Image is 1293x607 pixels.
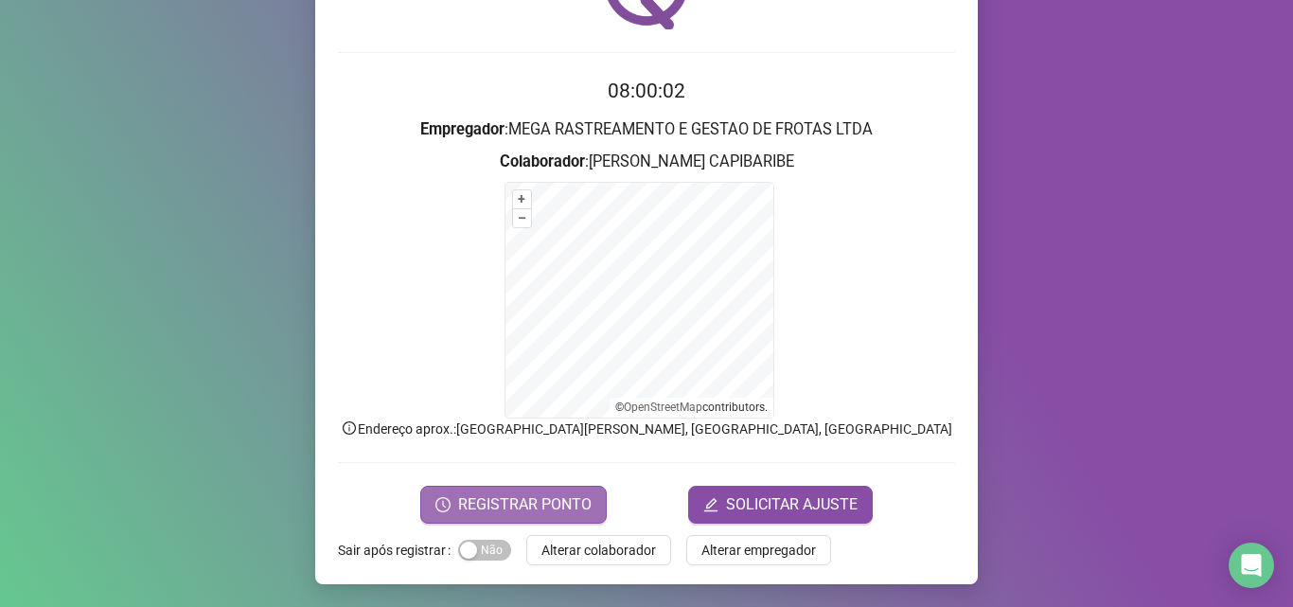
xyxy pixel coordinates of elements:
span: clock-circle [435,497,451,512]
label: Sair após registrar [338,535,458,565]
h3: : [PERSON_NAME] CAPIBARIBE [338,150,955,174]
p: Endereço aprox. : [GEOGRAPHIC_DATA][PERSON_NAME], [GEOGRAPHIC_DATA], [GEOGRAPHIC_DATA] [338,419,955,439]
button: + [513,190,531,208]
time: 08:00:02 [608,80,685,102]
button: Alterar colaborador [526,535,671,565]
button: Alterar empregador [686,535,831,565]
div: Open Intercom Messenger [1229,543,1274,588]
span: Alterar colaborador [541,540,656,561]
button: REGISTRAR PONTO [420,486,607,524]
h3: : MEGA RASTREAMENTO E GESTAO DE FROTAS LTDA [338,117,955,142]
span: SOLICITAR AJUSTE [726,493,858,516]
strong: Colaborador [500,152,585,170]
span: edit [703,497,718,512]
a: OpenStreetMap [624,401,702,414]
span: Alterar empregador [701,540,816,561]
span: info-circle [341,420,358,437]
button: – [513,209,531,227]
span: REGISTRAR PONTO [458,493,592,516]
button: editSOLICITAR AJUSTE [688,486,873,524]
li: © contributors. [615,401,768,414]
strong: Empregador [420,120,505,138]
